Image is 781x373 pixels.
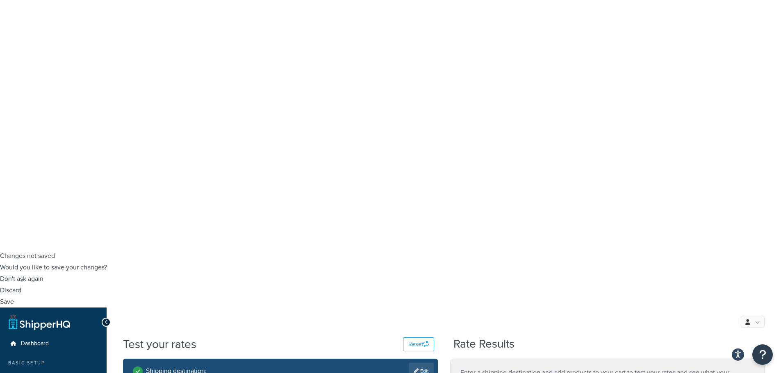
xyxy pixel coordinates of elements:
a: Dashboard [6,336,100,351]
div: Basic Setup [6,359,100,366]
h2: Rate Results [453,338,515,350]
h1: Test your rates [123,336,196,352]
button: Reset [403,337,434,351]
span: Dashboard [21,340,49,347]
button: Open Resource Center [752,344,773,365]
